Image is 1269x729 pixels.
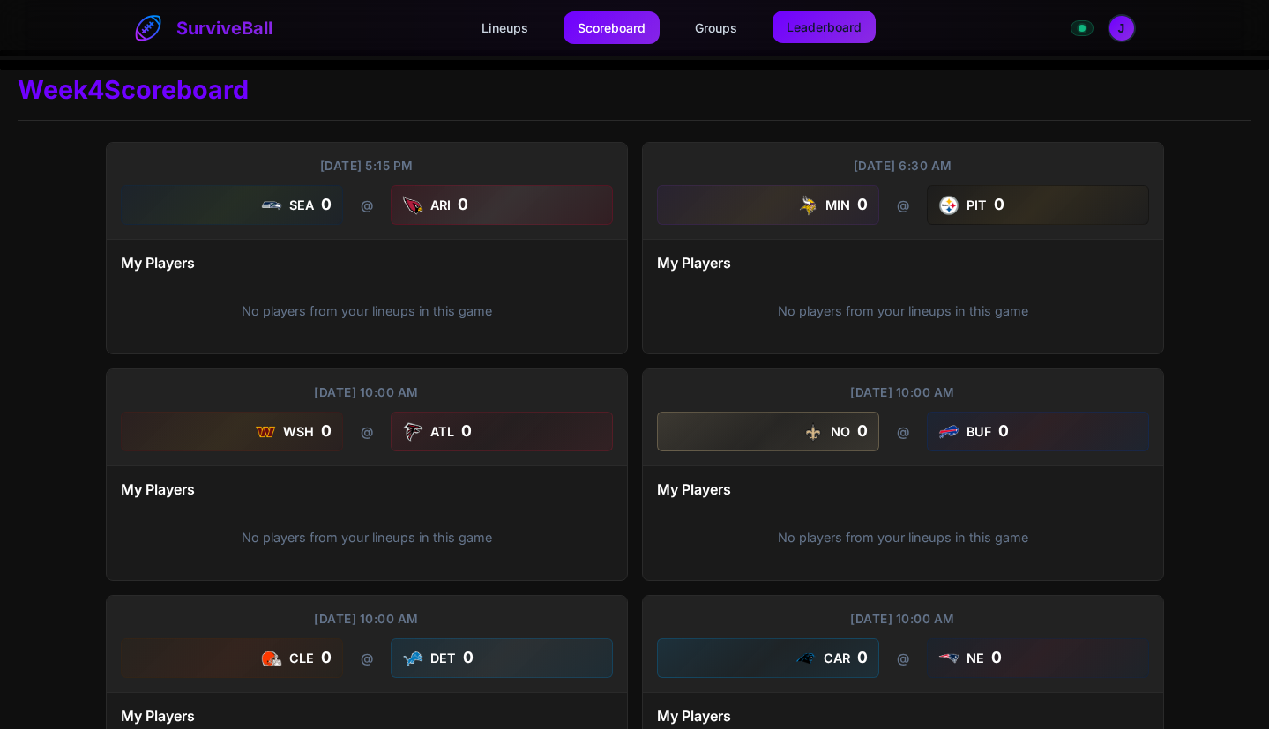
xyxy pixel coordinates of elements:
[824,649,850,668] span: CAR
[967,649,984,668] span: NE
[463,646,474,669] span: 0
[657,480,1149,498] h3: My Players
[461,420,472,443] span: 0
[261,195,282,216] img: SEA logo
[121,254,613,272] h3: My Players
[657,383,1149,401] div: [DATE] 10:00 AM
[802,421,824,443] img: NO logo
[657,610,1149,628] div: [DATE] 10:00 AM
[890,649,916,668] div: @
[138,526,595,548] p: No players from your lineups in this game
[938,421,959,443] img: BUF logo
[797,195,818,216] img: MIN logo
[938,195,959,216] img: PIT logo
[138,300,595,322] p: No players from your lineups in this game
[354,422,380,442] div: @
[283,422,314,442] span: WSH
[354,196,380,215] div: @
[675,526,1131,548] p: No players from your lineups in this game
[890,422,916,442] div: @
[675,300,1131,322] p: No players from your lineups in this game
[773,11,876,43] a: Leaderboard
[825,196,850,215] span: MIN
[467,11,542,44] a: Lineups
[402,648,423,669] img: DET logo
[261,648,282,669] img: CLE logo
[289,196,314,215] span: SEA
[134,14,162,42] img: SurviveBall
[321,646,332,669] span: 0
[657,254,1149,272] h3: My Players
[857,193,868,216] span: 0
[321,420,332,443] span: 0
[967,422,991,442] span: BUF
[402,421,423,443] img: ATL logo
[18,74,249,106] h1: Week 4 Scoreboard
[857,646,868,669] span: 0
[121,610,613,628] div: [DATE] 10:00 AM
[255,421,276,443] img: WSH logo
[134,14,272,42] a: SurviveBall
[121,383,613,401] div: [DATE] 10:00 AM
[430,196,451,215] span: ARI
[430,422,454,442] span: ATL
[564,11,660,44] a: Scoreboard
[998,420,1009,443] span: 0
[121,707,613,725] h3: My Players
[967,196,987,215] span: PIT
[458,193,468,216] span: 0
[795,648,817,669] img: CAR logo
[430,649,456,668] span: DET
[657,157,1149,175] div: [DATE] 6:30 AM
[657,707,1149,725] h3: My Players
[831,422,850,442] span: NO
[1108,14,1136,42] button: Open profile menu
[991,646,1002,669] span: 0
[994,193,1004,216] span: 0
[890,196,916,215] div: @
[857,420,868,443] span: 0
[681,11,751,44] a: Groups
[121,480,613,498] h3: My Players
[289,649,314,668] span: CLE
[402,195,423,216] img: ARI logo
[354,649,380,668] div: @
[321,193,332,216] span: 0
[121,157,613,175] div: [DATE] 5:15 PM
[938,648,959,669] img: NE logo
